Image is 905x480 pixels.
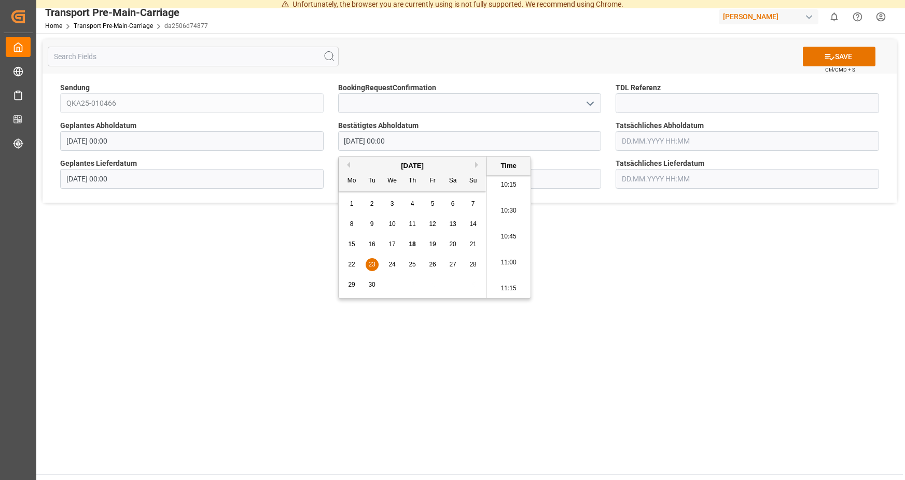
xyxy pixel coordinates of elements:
button: show 0 new notifications [823,5,846,29]
input: DD.MM.YYYY HH:MM [616,169,879,189]
div: Choose Thursday, September 25th, 2025 [406,258,419,271]
span: 22 [348,261,355,268]
li: 10:15 [486,172,531,198]
div: Choose Tuesday, September 9th, 2025 [366,218,379,231]
span: 6 [451,200,455,207]
input: DD.MM.YYYY HH:MM [616,131,879,151]
span: 20 [449,241,456,248]
span: 24 [388,261,395,268]
input: DD.MM.YYYY HH:MM [60,131,324,151]
span: 16 [368,241,375,248]
div: Choose Monday, September 8th, 2025 [345,218,358,231]
li: 10:45 [486,224,531,250]
div: Choose Friday, September 12th, 2025 [426,218,439,231]
div: Mo [345,175,358,188]
div: month 2025-09 [342,194,483,295]
div: Choose Wednesday, September 10th, 2025 [386,218,399,231]
div: Choose Saturday, September 13th, 2025 [447,218,460,231]
div: Choose Friday, September 26th, 2025 [426,258,439,271]
div: Choose Tuesday, September 16th, 2025 [366,238,379,251]
span: 21 [469,241,476,248]
div: Choose Sunday, September 7th, 2025 [467,197,480,210]
div: Choose Wednesday, September 3rd, 2025 [386,197,399,210]
span: 9 [370,220,374,228]
div: Choose Sunday, September 28th, 2025 [467,258,480,271]
span: 19 [429,241,436,248]
div: Choose Monday, September 1st, 2025 [345,197,358,210]
button: Help Center [846,5,869,29]
span: 26 [429,261,436,268]
div: Choose Tuesday, September 23rd, 2025 [366,258,379,271]
div: We [386,175,399,188]
div: Choose Sunday, September 21st, 2025 [467,238,480,251]
div: Choose Tuesday, September 2nd, 2025 [366,197,379,210]
span: 15 [348,241,355,248]
div: [PERSON_NAME] [719,9,818,24]
span: 8 [350,220,354,228]
span: 2 [370,200,374,207]
div: Choose Saturday, September 27th, 2025 [447,258,460,271]
div: Choose Monday, September 29th, 2025 [345,278,358,291]
div: Choose Monday, September 15th, 2025 [345,238,358,251]
li: 10:30 [486,198,531,224]
button: Previous Month [344,162,350,168]
button: SAVE [803,47,875,66]
div: Choose Thursday, September 4th, 2025 [406,197,419,210]
span: Tatsächliches Abholdatum [616,120,704,131]
span: Sendung [60,82,90,93]
div: Tu [366,175,379,188]
span: 13 [449,220,456,228]
div: Choose Friday, September 19th, 2025 [426,238,439,251]
div: Choose Saturday, September 20th, 2025 [447,238,460,251]
span: 3 [391,200,394,207]
input: DD.MM.YYYY HH:MM [60,169,324,189]
span: 11 [409,220,415,228]
span: Bestätigtes Abholdatum [338,120,419,131]
a: Transport Pre-Main-Carriage [74,22,153,30]
div: Time [489,161,528,171]
a: Home [45,22,62,30]
span: 4 [411,200,414,207]
span: 29 [348,281,355,288]
div: Su [467,175,480,188]
span: 12 [429,220,436,228]
div: Choose Sunday, September 14th, 2025 [467,218,480,231]
div: [DATE] [339,161,486,171]
div: Choose Saturday, September 6th, 2025 [447,197,460,210]
span: 7 [471,200,475,207]
div: Choose Thursday, September 11th, 2025 [406,218,419,231]
span: 18 [409,241,415,248]
input: Search Fields [48,47,339,66]
div: Transport Pre-Main-Carriage [45,5,208,20]
button: Next Month [475,162,481,168]
div: Choose Tuesday, September 30th, 2025 [366,278,379,291]
span: TDL Referenz [616,82,661,93]
span: 14 [469,220,476,228]
div: Choose Wednesday, September 17th, 2025 [386,238,399,251]
span: 27 [449,261,456,268]
span: 17 [388,241,395,248]
div: Choose Friday, September 5th, 2025 [426,197,439,210]
span: Ctrl/CMD + S [825,66,855,74]
span: 30 [368,281,375,288]
span: 28 [469,261,476,268]
div: Sa [447,175,460,188]
span: BookingRequestConfirmation [338,82,436,93]
span: 25 [409,261,415,268]
button: [PERSON_NAME] [719,7,823,26]
span: 1 [350,200,354,207]
div: Fr [426,175,439,188]
div: Choose Monday, September 22nd, 2025 [345,258,358,271]
span: 23 [368,261,375,268]
li: 11:00 [486,250,531,276]
li: 11:15 [486,276,531,302]
div: Choose Wednesday, September 24th, 2025 [386,258,399,271]
button: open menu [582,95,597,111]
input: DD.MM.YYYY HH:MM [338,131,602,151]
span: 5 [431,200,435,207]
span: 10 [388,220,395,228]
div: Th [406,175,419,188]
div: Choose Thursday, September 18th, 2025 [406,238,419,251]
span: Geplantes Lieferdatum [60,158,137,169]
span: Tatsächliches Lieferdatum [616,158,704,169]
